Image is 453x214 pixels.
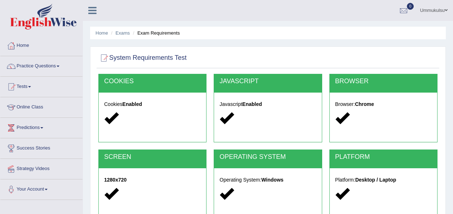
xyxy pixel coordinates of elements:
h2: PLATFORM [335,153,432,161]
a: Online Class [0,97,83,115]
strong: Enabled [242,101,262,107]
h5: Browser: [335,102,432,107]
strong: Chrome [355,101,374,107]
h5: Javascript [219,102,316,107]
a: Practice Questions [0,56,83,74]
span: 0 [407,3,414,10]
li: Exam Requirements [131,30,180,36]
strong: Enabled [123,101,142,107]
a: Tests [0,77,83,95]
h2: SCREEN [104,153,201,161]
a: Strategy Videos [0,159,83,177]
a: Your Account [0,179,83,197]
h2: JAVASCRIPT [219,78,316,85]
a: Success Stories [0,138,83,156]
h2: BROWSER [335,78,432,85]
a: Predictions [0,118,83,136]
h5: Operating System: [219,177,316,183]
h2: COOKIES [104,78,201,85]
a: Home [96,30,108,36]
strong: Desktop / Laptop [355,177,396,183]
h2: OPERATING SYSTEM [219,153,316,161]
h5: Cookies [104,102,201,107]
h5: Platform: [335,177,432,183]
h2: System Requirements Test [98,53,187,63]
a: Home [0,36,83,54]
strong: 1280x720 [104,177,126,183]
strong: Windows [261,177,283,183]
a: Exams [116,30,130,36]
